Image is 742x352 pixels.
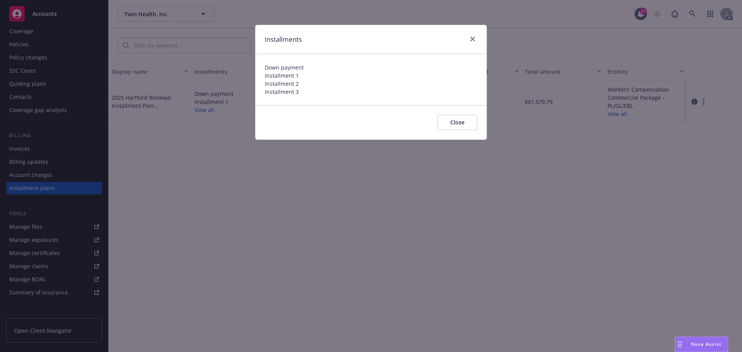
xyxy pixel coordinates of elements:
a: close [468,34,477,44]
div: Installment 3 [265,88,477,96]
button: Close [437,115,477,130]
div: Installment 2 [265,80,477,88]
h1: Installments [265,34,302,44]
span: Nova Assist [691,341,722,347]
button: Nova Assist [675,337,728,352]
div: Installment 1 [265,71,477,80]
div: Down payment [265,63,477,71]
div: Drag to move [675,337,685,352]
